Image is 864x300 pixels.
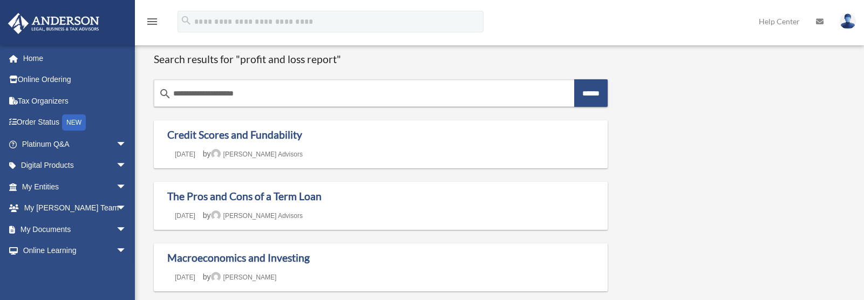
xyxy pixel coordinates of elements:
[211,274,277,281] a: [PERSON_NAME]
[167,212,203,220] a: [DATE]
[154,53,608,66] h1: Search results for "profit and loss report"
[5,13,103,34] img: Anderson Advisors Platinum Portal
[116,219,138,241] span: arrow_drop_down
[8,47,138,69] a: Home
[203,211,303,220] span: by
[116,155,138,177] span: arrow_drop_down
[8,261,143,283] a: Billingarrow_drop_down
[8,219,143,240] a: My Documentsarrow_drop_down
[8,197,143,219] a: My [PERSON_NAME] Teamarrow_drop_down
[116,261,138,283] span: arrow_drop_down
[116,176,138,198] span: arrow_drop_down
[203,272,277,281] span: by
[167,251,310,264] a: Macroeconomics and Investing
[146,19,159,28] a: menu
[167,128,302,141] a: Credit Scores and Fundability
[203,149,303,158] span: by
[8,240,143,262] a: Online Learningarrow_drop_down
[167,151,203,158] a: [DATE]
[167,190,322,202] a: The Pros and Cons of a Term Loan
[8,133,143,155] a: Platinum Q&Aarrow_drop_down
[8,176,143,197] a: My Entitiesarrow_drop_down
[116,197,138,220] span: arrow_drop_down
[8,112,143,134] a: Order StatusNEW
[211,212,303,220] a: [PERSON_NAME] Advisors
[8,155,143,176] a: Digital Productsarrow_drop_down
[840,13,856,29] img: User Pic
[146,15,159,28] i: menu
[159,87,172,100] i: search
[8,90,143,112] a: Tax Organizers
[8,69,143,91] a: Online Ordering
[211,151,303,158] a: [PERSON_NAME] Advisors
[62,114,86,131] div: NEW
[180,15,192,26] i: search
[116,133,138,155] span: arrow_drop_down
[167,274,203,281] a: [DATE]
[116,240,138,262] span: arrow_drop_down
